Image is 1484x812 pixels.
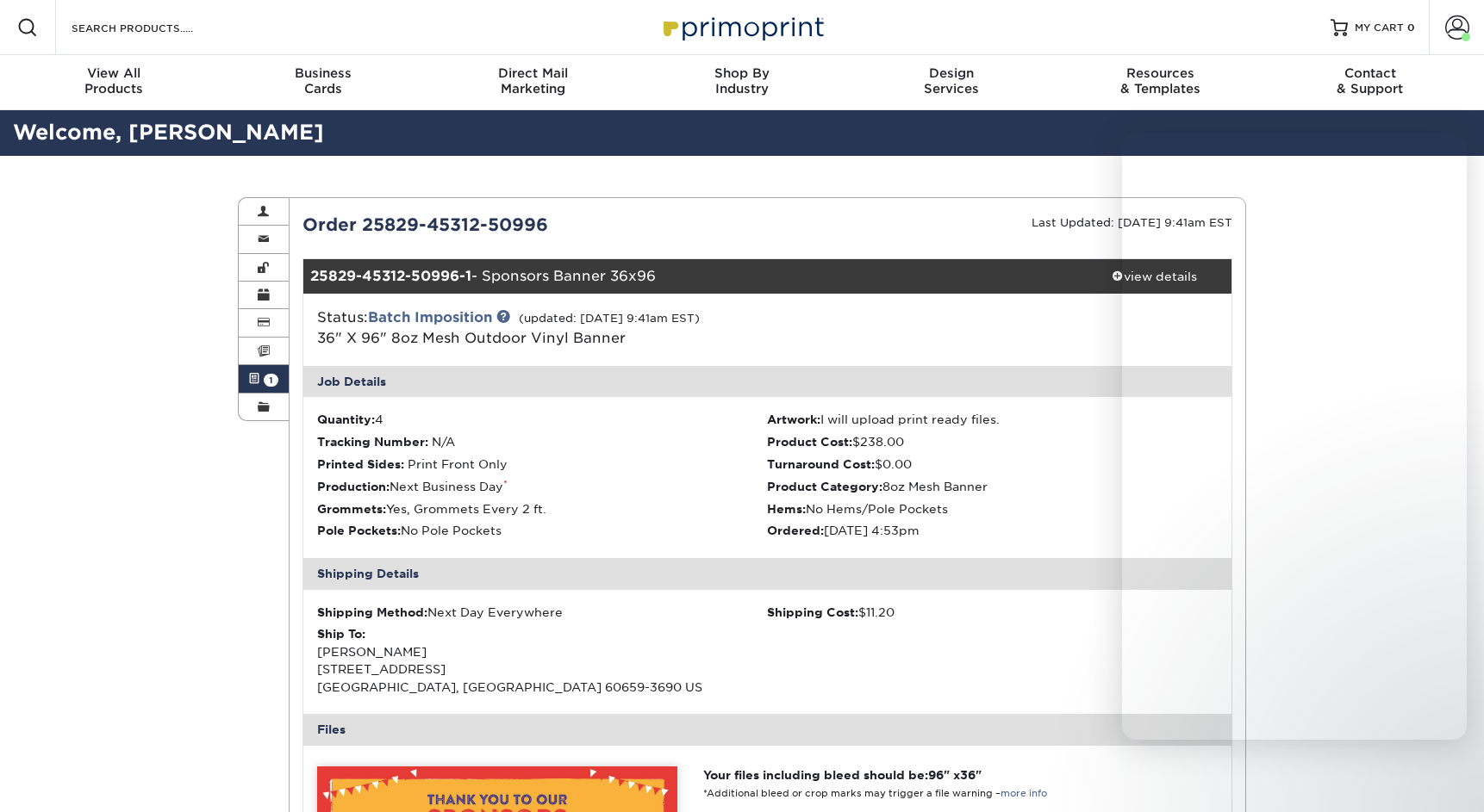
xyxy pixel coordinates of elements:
div: Job Details [303,366,1232,397]
div: Marketing [428,65,638,96]
li: 8oz Mesh Banner [767,478,1218,495]
strong: Production: [317,480,390,493]
strong: Hems: [767,502,806,516]
a: DesignServices [846,55,1056,110]
a: Shop ByIndustry [638,55,847,110]
strong: Your files including bleed should be: " x " [703,768,982,782]
span: Resources [1056,65,1265,81]
div: Services [846,65,1056,96]
strong: Pole Pockets: [317,524,401,537]
span: MY CART [1355,21,1404,35]
strong: Grommets: [317,502,386,516]
div: & Templates [1056,65,1265,96]
span: Direct Mail [428,65,638,81]
a: Batch Imposition [368,309,492,325]
span: Shop By [638,65,847,81]
a: view details [1076,259,1231,294]
strong: Quantity: [317,412,375,426]
li: 4 [317,411,768,428]
strong: Printed Sides: [317,457,404,471]
small: Last Updated: [DATE] 9:41am EST [1032,216,1232,229]
li: I will upload print ready files. [767,411,1218,428]
li: Next Business Day [317,478,768,495]
span: Design [846,65,1056,81]
strong: Ship To: [317,627,365,641]
a: Contact& Support [1265,55,1475,110]
div: - Sponsors Banner 36x96 [303,259,1077,294]
li: No Pole Pockets [317,522,768,539]
span: View All [9,65,219,81]
a: 36" X 96" 8oz Mesh Outdoor Vinyl Banner [317,330,626,346]
a: View AllProducts [9,55,219,110]
li: $238.00 [767,433,1218,450]
div: Order 25829-45312-50996 [290,212,768,238]
div: [PERSON_NAME] [STREET_ADDRESS] [GEOGRAPHIC_DATA], [GEOGRAPHIC_DATA] 60659-3690 US [317,625,768,696]
strong: Shipping Method: [317,605,427,619]
strong: Artwork: [767,412,820,426]
strong: Product Cost: [767,435,852,449]
div: Cards [219,65,428,96]
img: Primoprint [656,9,828,46]
span: Print Front Only [408,457,508,471]
span: Contact [1265,65,1475,81]
span: 96 [928,768,944,782]
strong: 25829-45312-50996-1 [310,268,471,284]
iframe: Intercom live chat [1425,753,1467,795]
span: 0 [1407,22,1415,34]
a: more info [1001,788,1047,799]
small: (updated: [DATE] 9:41am EST) [519,312,700,325]
div: Files [303,714,1232,745]
strong: Shipping Cost: [767,605,858,619]
div: Industry [638,65,847,96]
strong: Product Category: [767,480,882,493]
a: Direct MailMarketing [428,55,638,110]
span: 1 [264,374,278,387]
a: 1 [239,365,289,393]
small: *Additional bleed or crop marks may trigger a file warning – [703,788,1047,799]
div: Shipping Details [303,558,1232,589]
iframe: Intercom live chat [1122,133,1467,740]
strong: Turnaround Cost: [767,457,875,471]
span: Business [219,65,428,81]
li: No Hems/Pole Pockets [767,500,1218,518]
strong: Ordered: [767,524,824,537]
input: SEARCH PRODUCTS..... [70,17,238,38]
div: & Support [1265,65,1475,96]
a: BusinessCards [219,55,428,110]
strong: Tracking Number: [317,435,428,449]
a: Resources& Templates [1056,55,1265,110]
li: Yes, Grommets Every 2 ft. [317,500,768,518]
span: N/A [432,435,455,449]
div: Products [9,65,219,96]
div: Next Day Everywhere [317,604,768,621]
div: view details [1076,268,1231,285]
li: [DATE] 4:53pm [767,522,1218,539]
span: 36 [960,768,976,782]
li: $0.00 [767,456,1218,473]
div: $11.20 [767,604,1218,621]
div: Status: [304,307,922,349]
